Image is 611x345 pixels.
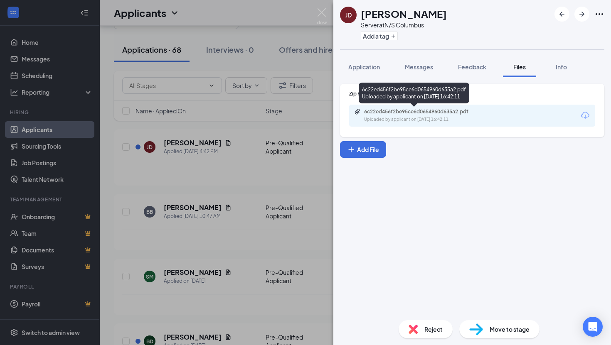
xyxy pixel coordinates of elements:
[354,108,489,123] a: Paperclip6c22ed456f2be95ce6d0654960d635a2.pdfUploaded by applicant on [DATE] 16:42:11
[580,110,590,120] svg: Download
[583,317,603,337] div: Open Intercom Messenger
[361,7,447,21] h1: [PERSON_NAME]
[364,108,480,115] div: 6c22ed456f2be95ce6d0654960d635a2.pdf
[594,9,604,19] svg: Ellipses
[361,21,447,29] div: Server at N/S Columbus
[458,63,486,71] span: Feedback
[391,34,396,39] svg: Plus
[554,7,569,22] button: ArrowLeftNew
[347,145,355,154] svg: Plus
[361,32,398,40] button: PlusAdd a tag
[577,9,587,19] svg: ArrowRight
[557,9,567,19] svg: ArrowLeftNew
[354,108,361,115] svg: Paperclip
[349,90,595,97] div: Zip Recruiter Resume
[556,63,567,71] span: Info
[345,11,352,19] div: JD
[574,7,589,22] button: ArrowRight
[405,63,433,71] span: Messages
[359,83,469,103] div: 6c22ed456f2be95ce6d0654960d635a2.pdf Uploaded by applicant on [DATE] 16:42:11
[348,63,380,71] span: Application
[513,63,526,71] span: Files
[340,141,386,158] button: Add FilePlus
[490,325,530,334] span: Move to stage
[364,116,489,123] div: Uploaded by applicant on [DATE] 16:42:11
[424,325,443,334] span: Reject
